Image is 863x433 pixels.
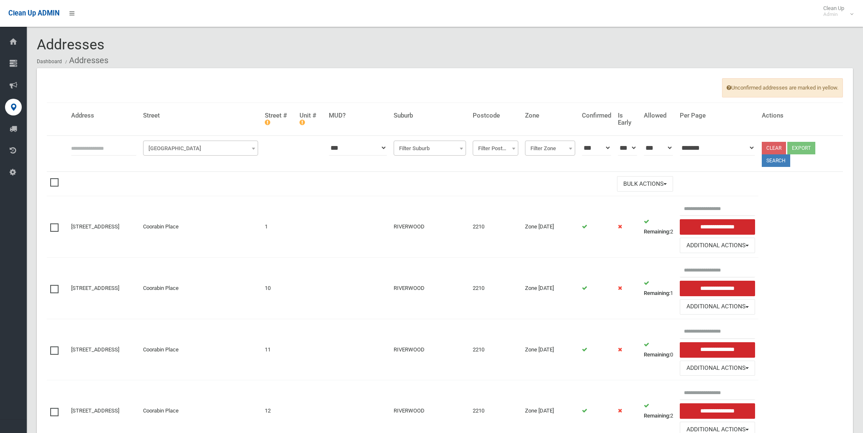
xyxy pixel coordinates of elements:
td: 1 [640,258,676,319]
span: Filter Postcode [473,141,518,156]
h4: Street # [265,112,293,126]
td: RIVERWOOD [390,319,469,380]
span: Clean Up [819,5,853,18]
span: Filter Zone [525,141,575,156]
td: 0 [640,319,676,380]
span: Unconfirmed addresses are marked in yellow. [722,78,843,97]
button: Additional Actions [680,361,755,376]
strong: Remaining: [644,351,670,358]
td: 2210 [469,319,522,380]
h4: Suburb [394,112,466,119]
td: 11 [261,319,296,380]
a: Dashboard [37,59,62,64]
h4: Postcode [473,112,518,119]
span: Filter Zone [527,143,573,154]
td: 2210 [469,258,522,319]
a: Clear [762,142,786,154]
h4: Per Page [680,112,755,119]
h4: Allowed [644,112,673,119]
h4: Address [71,112,136,119]
strong: Remaining: [644,413,670,419]
span: Filter Street [145,143,256,154]
td: Zone [DATE] [522,319,579,380]
td: 2 [640,196,676,258]
td: 1 [261,196,296,258]
td: Coorabin Place [140,196,261,258]
td: Coorabin Place [140,319,261,380]
strong: Remaining: [644,290,670,296]
span: Filter Street [143,141,258,156]
h4: Unit # [300,112,322,126]
button: Bulk Actions [617,176,673,192]
a: [STREET_ADDRESS] [71,223,119,230]
button: Additional Actions [680,299,755,315]
button: Search [762,154,790,167]
strong: Remaining: [644,228,670,235]
a: [STREET_ADDRESS] [71,407,119,414]
a: [STREET_ADDRESS] [71,346,119,353]
span: Filter Suburb [396,143,464,154]
h4: Is Early [618,112,637,126]
li: Addresses [63,53,108,68]
h4: Actions [762,112,840,119]
h4: Zone [525,112,575,119]
h4: Confirmed [582,112,611,119]
td: Coorabin Place [140,258,261,319]
span: Clean Up ADMIN [8,9,59,17]
span: Filter Suburb [394,141,466,156]
td: 2210 [469,196,522,258]
a: [STREET_ADDRESS] [71,285,119,291]
button: Additional Actions [680,238,755,253]
td: Zone [DATE] [522,258,579,319]
td: RIVERWOOD [390,196,469,258]
h4: Street [143,112,258,119]
td: RIVERWOOD [390,258,469,319]
span: Addresses [37,36,105,53]
td: 10 [261,258,296,319]
td: Zone [DATE] [522,196,579,258]
button: Export [787,142,815,154]
span: Filter Postcode [475,143,516,154]
small: Admin [823,11,844,18]
h4: MUD? [329,112,387,119]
